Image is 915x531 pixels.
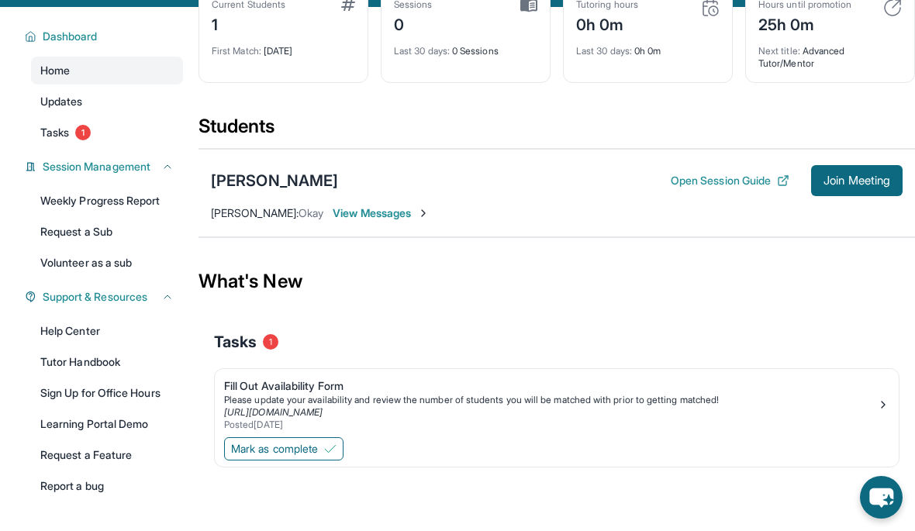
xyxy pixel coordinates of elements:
[576,36,720,57] div: 0h 0m
[31,249,183,277] a: Volunteer as a sub
[224,406,323,418] a: [URL][DOMAIN_NAME]
[224,437,344,460] button: Mark as complete
[31,410,183,438] a: Learning Portal Demo
[215,369,899,434] a: Fill Out Availability FormPlease update your availability and review the number of students you w...
[263,334,278,350] span: 1
[224,419,877,431] div: Posted [DATE]
[31,119,183,147] a: Tasks1
[31,379,183,407] a: Sign Up for Office Hours
[31,88,183,116] a: Updates
[214,331,257,353] span: Tasks
[211,170,338,191] div: [PERSON_NAME]
[811,165,903,196] button: Join Meeting
[36,159,174,174] button: Session Management
[212,11,285,36] div: 1
[211,206,299,219] span: [PERSON_NAME] :
[40,94,83,109] span: Updates
[576,11,638,36] div: 0h 0m
[394,36,537,57] div: 0 Sessions
[576,45,632,57] span: Last 30 days :
[31,218,183,246] a: Request a Sub
[199,114,915,148] div: Students
[224,394,877,406] div: Please update your availability and review the number of students you will be matched with prior ...
[333,205,430,221] span: View Messages
[31,472,183,500] a: Report a bug
[224,378,877,394] div: Fill Out Availability Form
[671,173,789,188] button: Open Session Guide
[758,45,800,57] span: Next title :
[212,45,261,57] span: First Match :
[231,441,318,457] span: Mark as complete
[36,289,174,305] button: Support & Resources
[31,441,183,469] a: Request a Feature
[324,443,337,455] img: Mark as complete
[43,159,150,174] span: Session Management
[40,63,70,78] span: Home
[43,289,147,305] span: Support & Resources
[31,57,183,84] a: Home
[758,11,851,36] div: 25h 0m
[199,247,915,315] div: What's New
[394,45,450,57] span: Last 30 days :
[40,125,69,140] span: Tasks
[299,206,323,219] span: Okay
[758,36,902,70] div: Advanced Tutor/Mentor
[417,207,430,219] img: Chevron-Right
[212,36,355,57] div: [DATE]
[31,348,183,376] a: Tutor Handbook
[31,317,183,345] a: Help Center
[860,476,903,519] button: chat-button
[31,187,183,215] a: Weekly Progress Report
[823,176,890,185] span: Join Meeting
[75,125,91,140] span: 1
[394,11,433,36] div: 0
[43,29,98,44] span: Dashboard
[36,29,174,44] button: Dashboard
